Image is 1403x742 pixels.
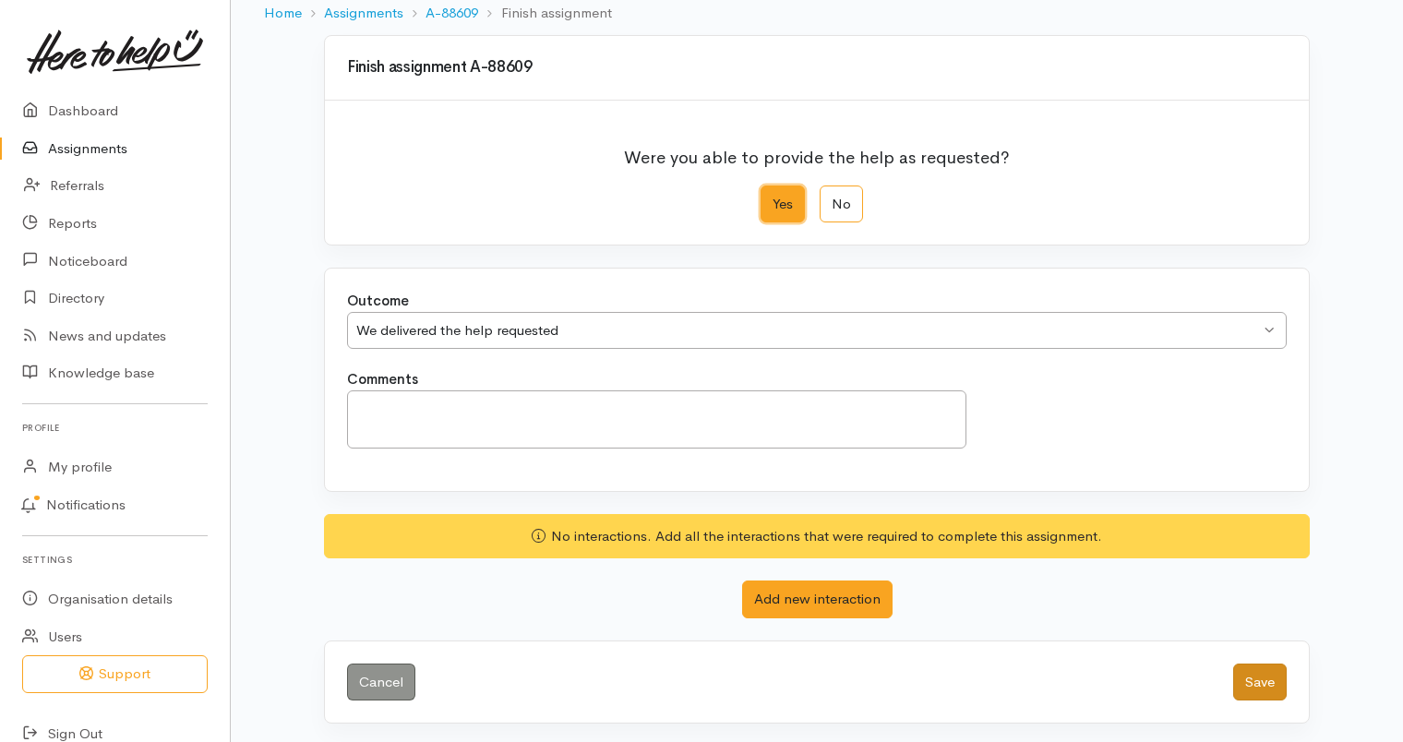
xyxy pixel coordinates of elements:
[22,547,208,572] h6: Settings
[347,664,415,701] a: Cancel
[742,580,893,618] button: Add new interaction
[22,655,208,693] button: Support
[820,185,863,223] label: No
[347,291,409,312] label: Outcome
[478,3,611,24] li: Finish assignment
[356,320,1260,341] div: We delivered the help requested
[426,3,478,24] a: A-88609
[624,134,1010,171] p: Were you able to provide the help as requested?
[761,185,805,223] label: Yes
[324,3,403,24] a: Assignments
[347,59,1287,77] h3: Finish assignment A-88609
[324,514,1310,559] div: No interactions. Add all the interactions that were required to complete this assignment.
[347,369,418,390] label: Comments
[264,3,302,24] a: Home
[22,415,208,440] h6: Profile
[1233,664,1287,701] button: Save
